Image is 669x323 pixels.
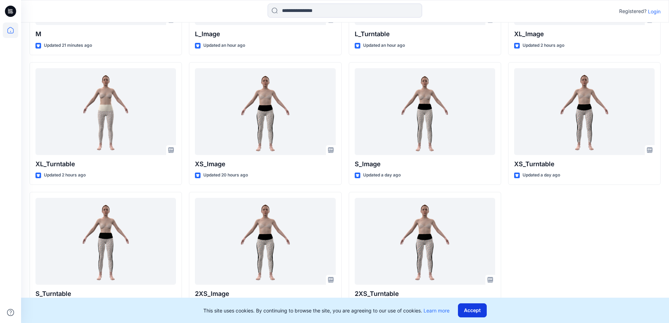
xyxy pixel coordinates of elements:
a: 2XS_Turntable [355,198,495,285]
a: 2XS_lmage [195,198,335,285]
p: XS_lmage [195,159,335,169]
p: XL_Turntable [35,159,176,169]
p: M [35,29,176,39]
a: S_lmage [355,68,495,155]
a: XS_Turntable [514,68,655,155]
p: L_lmage [195,29,335,39]
p: This site uses cookies. By continuing to browse the site, you are agreeing to our use of cookies. [203,307,450,314]
p: 2XS_Turntable [355,289,495,299]
a: S_Turntable [35,198,176,285]
p: XS_Turntable [514,159,655,169]
a: Learn more [424,308,450,314]
p: 2XS_lmage [195,289,335,299]
button: Accept [458,303,487,317]
p: Updated 21 minutes ago [44,42,92,49]
p: XL_lmage [514,29,655,39]
p: Registered? [619,7,647,15]
p: Updated an hour ago [363,42,405,49]
p: Updated 2 hours ago [523,42,564,49]
p: Updated an hour ago [203,42,245,49]
p: L_Turntable [355,29,495,39]
p: Updated a day ago [523,172,560,179]
p: S_Turntable [35,289,176,299]
p: Updated a day ago [363,172,401,179]
a: XS_lmage [195,68,335,155]
p: S_lmage [355,159,495,169]
p: Updated 2 hours ago [44,172,86,179]
p: Login [648,8,661,15]
a: XL_Turntable [35,68,176,155]
p: Updated 20 hours ago [203,172,248,179]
